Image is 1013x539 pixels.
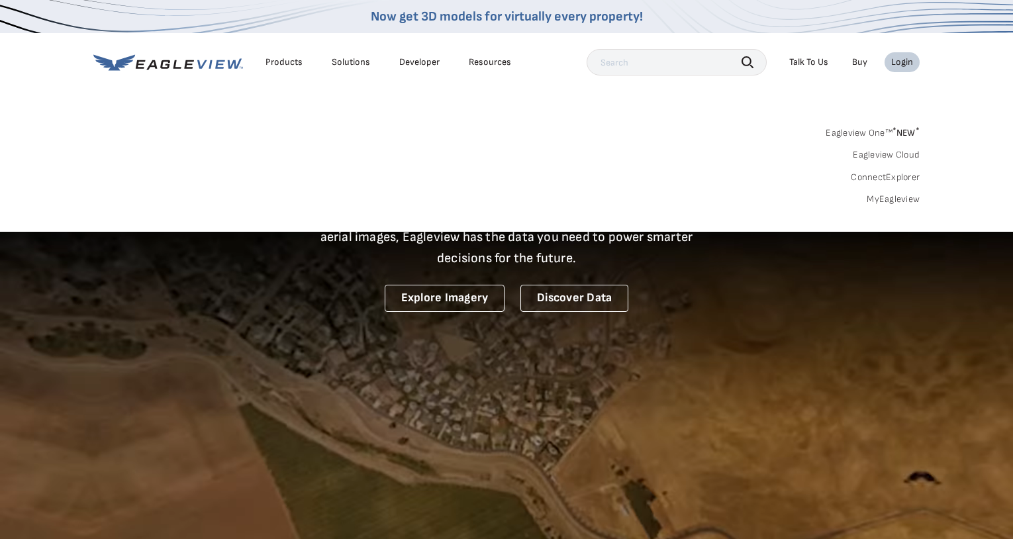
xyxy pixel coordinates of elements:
[892,127,920,138] span: NEW
[867,193,920,205] a: MyEagleview
[852,56,867,68] a: Buy
[304,205,709,269] p: A new era starts here. Built on more than 3.5 billion high-resolution aerial images, Eagleview ha...
[826,123,920,138] a: Eagleview One™*NEW*
[469,56,511,68] div: Resources
[399,56,440,68] a: Developer
[265,56,303,68] div: Products
[332,56,370,68] div: Solutions
[853,149,920,161] a: Eagleview Cloud
[851,171,920,183] a: ConnectExplorer
[371,9,643,24] a: Now get 3D models for virtually every property!
[587,49,767,75] input: Search
[520,285,628,312] a: Discover Data
[385,285,505,312] a: Explore Imagery
[789,56,828,68] div: Talk To Us
[891,56,913,68] div: Login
